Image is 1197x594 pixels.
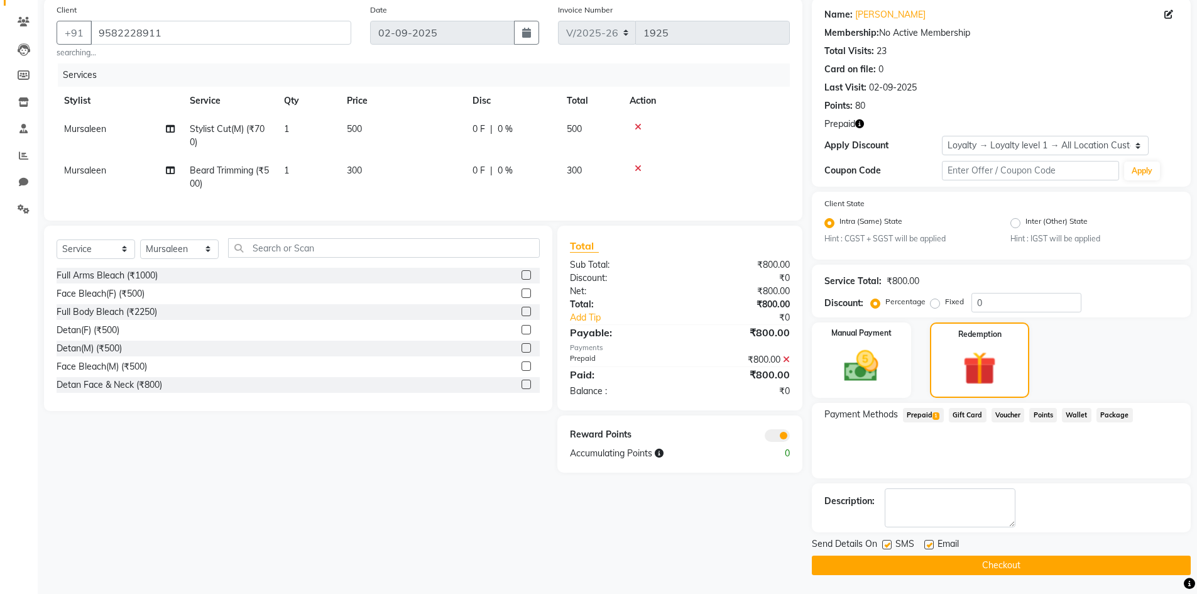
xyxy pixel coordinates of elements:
div: ₹800.00 [680,285,799,298]
div: 02-09-2025 [869,81,917,94]
div: Accumulating Points [560,447,739,460]
div: Sub Total: [560,258,680,272]
span: | [490,164,493,177]
div: Detan(M) (₹500) [57,342,122,355]
div: ₹800.00 [680,325,799,340]
div: Total Visits: [824,45,874,58]
div: ₹0 [680,272,799,285]
div: Detan(F) (₹500) [57,324,119,337]
label: Client [57,4,77,16]
span: Voucher [992,408,1025,422]
span: SMS [895,537,914,553]
small: searching... [57,47,351,58]
div: Discount: [824,297,863,310]
img: _gift.svg [953,348,1007,389]
th: Stylist [57,87,182,115]
span: Package [1096,408,1133,422]
th: Disc [465,87,559,115]
span: 0 % [498,123,513,136]
input: Search or Scan [228,238,540,258]
span: 0 F [473,123,485,136]
th: Action [622,87,790,115]
div: Last Visit: [824,81,866,94]
div: Detan Face & Neck (₹800) [57,378,162,392]
span: Mursaleen [64,123,106,135]
span: 500 [567,123,582,135]
div: No Active Membership [824,26,1178,40]
span: 300 [567,165,582,176]
span: Prepaid [824,118,855,131]
img: _cash.svg [833,346,889,386]
a: [PERSON_NAME] [855,8,926,21]
span: Wallet [1062,408,1091,422]
div: Total: [560,298,680,311]
label: Intra (Same) State [839,216,902,231]
label: Date [370,4,387,16]
span: Stylist Cut(M) (₹700) [190,123,265,148]
span: Mursaleen [64,165,106,176]
div: ₹800.00 [680,258,799,272]
label: Invoice Number [558,4,613,16]
span: Prepaid [903,408,944,422]
input: Search by Name/Mobile/Email/Code [90,21,351,45]
span: Send Details On [812,537,877,553]
small: Hint : IGST will be applied [1010,233,1178,245]
div: Card on file: [824,63,876,76]
div: ₹800.00 [887,275,919,288]
label: Percentage [885,296,926,307]
div: ₹0 [700,311,799,324]
div: Points: [824,99,853,113]
div: 0 [740,447,799,460]
div: ₹800.00 [680,367,799,382]
th: Price [339,87,465,115]
th: Service [182,87,276,115]
span: Points [1029,408,1057,422]
button: Apply [1124,162,1160,180]
div: Membership: [824,26,879,40]
span: 0 F [473,164,485,177]
div: Prepaid [560,353,680,366]
div: Service Total: [824,275,882,288]
span: 1 [932,412,939,420]
div: Description: [824,495,875,508]
div: Coupon Code [824,164,943,177]
div: 0 [878,63,883,76]
span: Total [570,239,599,253]
span: 0 % [498,164,513,177]
span: 1 [284,123,289,135]
label: Redemption [958,329,1002,340]
div: 23 [877,45,887,58]
button: Checkout [812,556,1191,575]
label: Client State [824,198,865,209]
div: Full Body Bleach (₹2250) [57,305,157,319]
th: Qty [276,87,339,115]
input: Enter Offer / Coupon Code [942,161,1119,180]
div: Reward Points [560,428,680,442]
div: Payable: [560,325,680,340]
div: Face Bleach(M) (₹500) [57,360,147,373]
span: 500 [347,123,362,135]
span: | [490,123,493,136]
span: Email [937,537,959,553]
span: 1 [284,165,289,176]
th: Total [559,87,622,115]
div: 80 [855,99,865,113]
span: 300 [347,165,362,176]
small: Hint : CGST + SGST will be applied [824,233,992,245]
div: Services [58,63,799,87]
span: Payment Methods [824,408,898,421]
button: +91 [57,21,92,45]
div: Name: [824,8,853,21]
div: Paid: [560,367,680,382]
div: Apply Discount [824,139,943,152]
div: Face Bleach(F) (₹500) [57,287,145,300]
div: Balance : [560,385,680,398]
a: Add Tip [560,311,699,324]
div: Full Arms Bleach (₹1000) [57,269,158,282]
label: Fixed [945,296,964,307]
div: Net: [560,285,680,298]
span: Gift Card [949,408,987,422]
div: ₹0 [680,385,799,398]
div: ₹800.00 [680,298,799,311]
div: Payments [570,343,789,353]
